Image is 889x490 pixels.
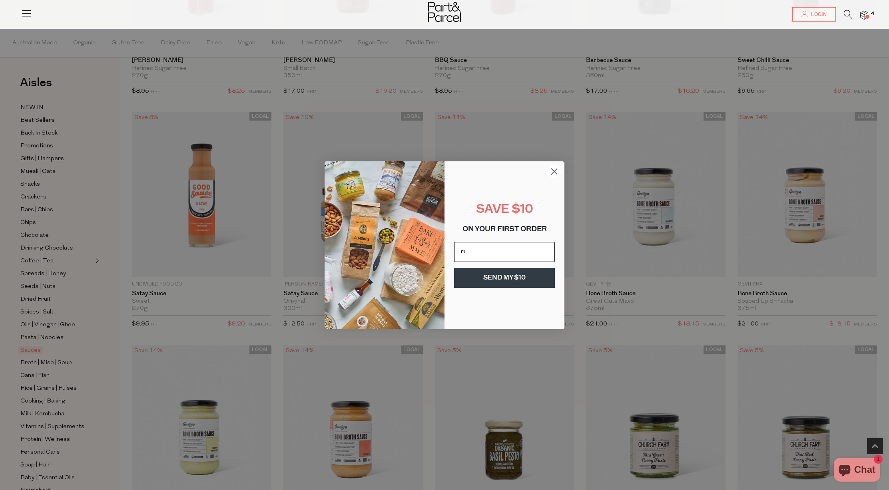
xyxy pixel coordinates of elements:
[476,204,533,216] span: SAVE $10
[869,10,876,18] span: 4
[462,226,547,233] span: ON YOUR FIRST ORDER
[454,268,555,288] button: SEND MY $10
[428,2,461,22] img: Part&Parcel
[454,242,555,262] input: Email
[325,161,444,329] img: 8150f546-27cf-4737-854f-2b4f1cdd6266.png
[547,165,561,179] button: Close dialog
[831,458,883,484] inbox-online-store-chat: Shopify online store chat
[860,11,868,19] a: 4
[792,7,836,22] a: Login
[809,11,827,18] span: Login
